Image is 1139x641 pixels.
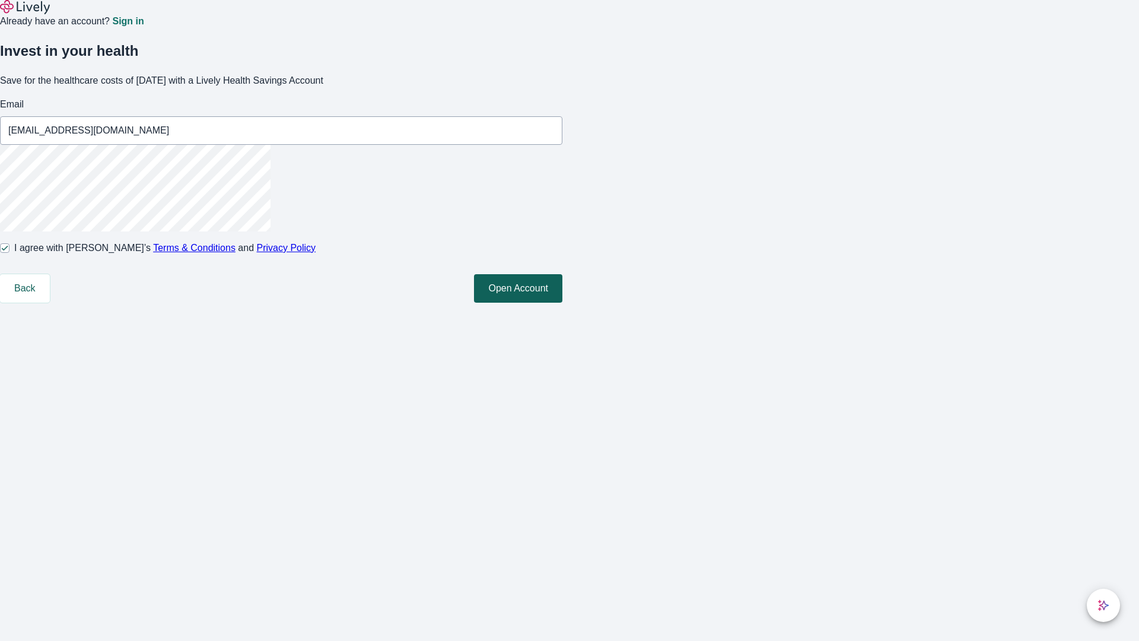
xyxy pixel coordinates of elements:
span: I agree with [PERSON_NAME]’s and [14,241,316,255]
a: Sign in [112,17,144,26]
button: Open Account [474,274,562,303]
svg: Lively AI Assistant [1097,599,1109,611]
a: Terms & Conditions [153,243,236,253]
button: chat [1087,589,1120,622]
a: Privacy Policy [257,243,316,253]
